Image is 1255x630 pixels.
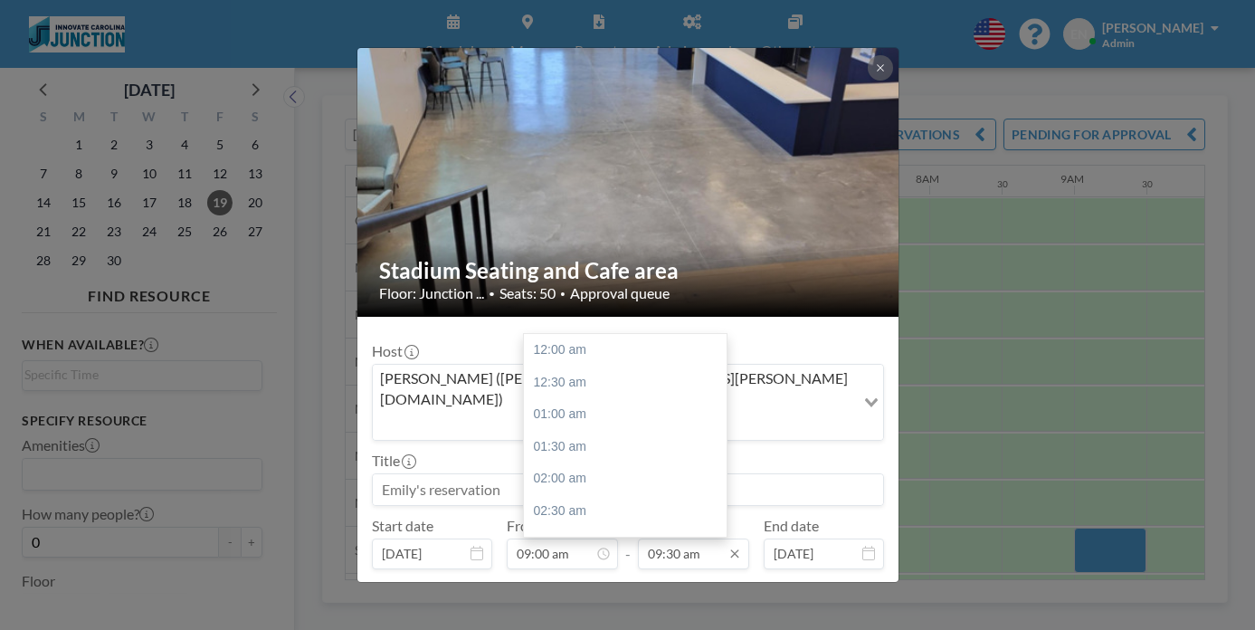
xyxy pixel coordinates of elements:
[376,368,851,409] span: [PERSON_NAME] ([PERSON_NAME][EMAIL_ADDRESS][PERSON_NAME][DOMAIN_NAME])
[764,517,819,535] label: End date
[372,342,417,360] label: Host
[357,46,900,319] img: 537.jpg
[372,452,414,470] label: Title
[625,523,631,563] span: -
[373,365,883,440] div: Search for option
[489,287,495,301] span: •
[560,288,566,300] span: •
[499,284,556,302] span: Seats: 50
[524,334,727,367] div: 12:00 am
[507,517,540,535] label: From
[372,517,433,535] label: Start date
[524,398,727,431] div: 01:00 am
[524,495,727,528] div: 02:30 am
[379,257,879,284] h2: Stadium Seating and Cafe area
[375,413,853,436] input: Search for option
[570,284,670,302] span: Approval queue
[524,528,727,560] div: 03:00 am
[524,463,727,495] div: 02:00 am
[524,431,727,463] div: 01:30 am
[379,284,484,302] span: Floor: Junction ...
[373,474,883,505] input: Emily's reservation
[524,367,727,399] div: 12:30 am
